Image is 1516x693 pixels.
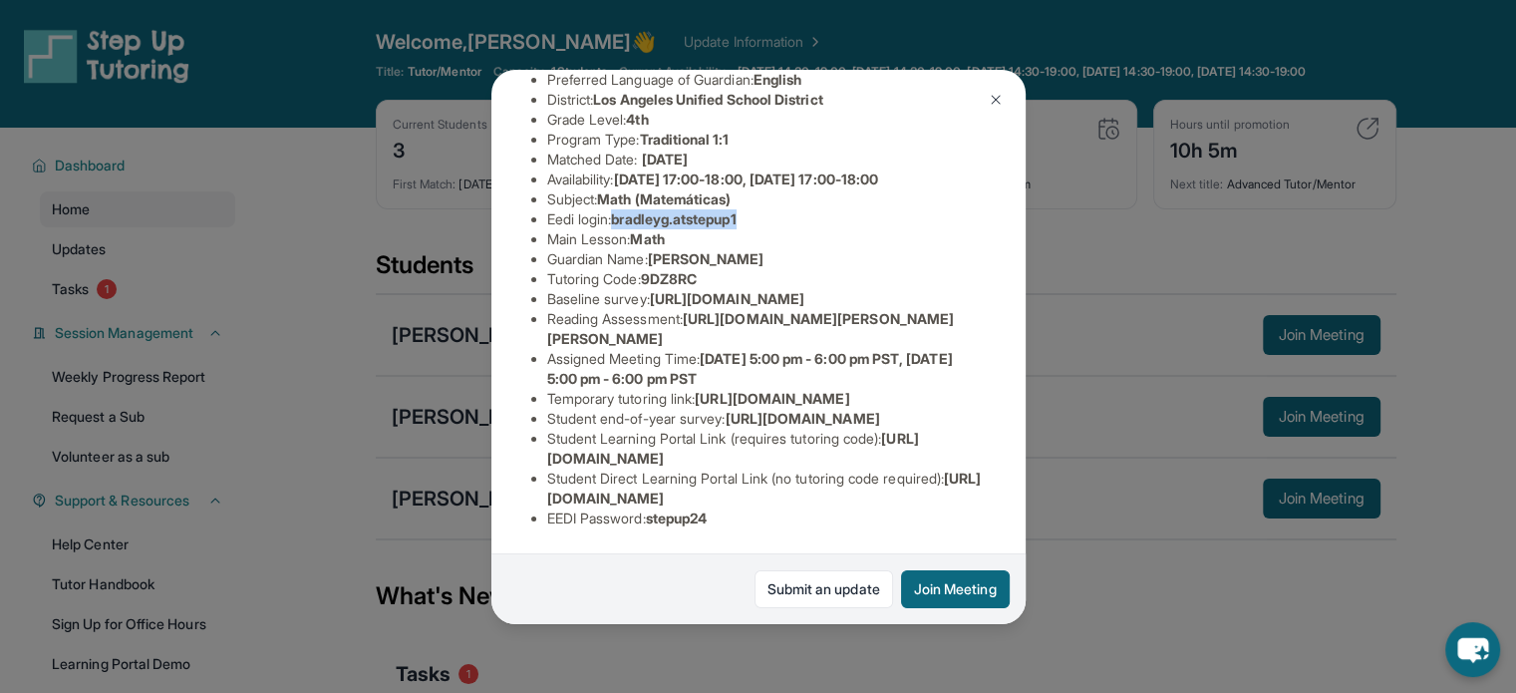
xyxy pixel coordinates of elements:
li: Assigned Meeting Time : [547,349,986,389]
li: Student Learning Portal Link (requires tutoring code) : [547,429,986,469]
button: Join Meeting [901,570,1010,608]
button: chat-button [1445,622,1500,677]
li: Temporary tutoring link : [547,389,986,409]
span: Math (Matemáticas) [597,190,731,207]
span: Traditional 1:1 [639,131,729,148]
a: Submit an update [755,570,893,608]
li: Baseline survey : [547,289,986,309]
li: Eedi login : [547,209,986,229]
span: [URL][DOMAIN_NAME] [725,410,879,427]
span: stepup24 [646,510,708,526]
img: Close Icon [988,92,1004,108]
li: Student end-of-year survey : [547,409,986,429]
span: 9DZ8RC [641,270,697,287]
li: Main Lesson : [547,229,986,249]
span: Los Angeles Unified School District [593,91,822,108]
span: [DATE] 17:00-18:00, [DATE] 17:00-18:00 [613,171,878,187]
li: Reading Assessment : [547,309,986,349]
span: bradleyg.atstepup1 [611,210,736,227]
span: Math [630,230,664,247]
span: [DATE] [642,151,688,168]
li: Preferred Language of Guardian: [547,70,986,90]
li: Availability: [547,170,986,189]
span: English [754,71,802,88]
span: [DATE] 5:00 pm - 6:00 pm PST, [DATE] 5:00 pm - 6:00 pm PST [547,350,953,387]
li: Grade Level: [547,110,986,130]
span: [URL][DOMAIN_NAME] [695,390,849,407]
li: Program Type: [547,130,986,150]
span: [URL][DOMAIN_NAME][PERSON_NAME][PERSON_NAME] [547,310,955,347]
li: Subject : [547,189,986,209]
li: Tutoring Code : [547,269,986,289]
li: Student Direct Learning Portal Link (no tutoring code required) : [547,469,986,509]
li: District: [547,90,986,110]
span: [URL][DOMAIN_NAME] [650,290,804,307]
li: Guardian Name : [547,249,986,269]
li: Matched Date: [547,150,986,170]
span: [PERSON_NAME] [648,250,764,267]
span: 4th [626,111,648,128]
li: EEDI Password : [547,509,986,528]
